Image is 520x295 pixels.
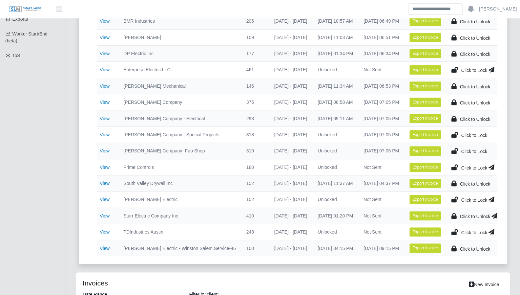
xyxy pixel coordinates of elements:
td: [DATE] - [DATE] [269,29,312,45]
td: [DATE] 10:57 AM [312,13,358,29]
td: [DATE] - [DATE] [269,208,312,224]
td: 206 [241,13,269,29]
td: [DATE] 01:20 PM [312,208,358,224]
a: View [100,132,110,137]
a: View [100,83,110,89]
button: Export Invoice [409,33,441,42]
span: Click to Lock [461,197,487,203]
td: 410 [241,208,269,224]
a: View [100,229,110,235]
span: Click to Unlock [460,100,490,105]
button: Export Invoice [409,243,441,253]
td: Unlocked [312,159,358,175]
td: [DATE] 07:05 PM [358,94,404,110]
a: View [100,246,110,251]
a: View [100,67,110,72]
td: [DATE] - [DATE] [269,175,312,191]
span: Click to Unlock [460,84,490,89]
td: [PERSON_NAME] Company- Fab Shop [118,143,241,159]
button: Export Invoice [409,227,441,237]
td: [DATE] - [DATE] [269,94,312,110]
td: [DATE] 06:34 PM [358,45,404,61]
td: Not Sent [358,62,404,78]
span: Worker Start/End (beta) [5,31,48,43]
td: BMR Industries [118,13,241,29]
button: Export Invoice [409,98,441,107]
td: [DATE] 09:15 PM [358,240,404,256]
a: View [100,181,110,186]
td: Not Sent [358,192,404,208]
td: DP Electric Inc [118,45,241,61]
span: Click to Unlock [460,214,490,219]
span: Click to Lock [461,165,487,170]
span: Click to Lock [461,230,487,235]
td: 318 [241,126,269,143]
td: 461 [241,62,269,78]
td: [PERSON_NAME] Company - Special Projects [118,126,241,143]
span: Click to Lock [461,68,487,73]
button: Export Invoice [409,49,441,58]
button: Export Invoice [409,81,441,91]
td: TDIndustries Austin [118,224,241,240]
td: [DATE] 11:03 AM [312,29,358,45]
td: [DATE] - [DATE] [269,143,312,159]
td: [DATE] - [DATE] [269,13,312,29]
td: [DATE] 01:34 PM [312,45,358,61]
td: 180 [241,159,269,175]
td: Unlocked [312,224,358,240]
td: [PERSON_NAME] [118,29,241,45]
a: View [100,100,110,105]
button: Export Invoice [409,16,441,26]
td: [DATE] - [DATE] [269,78,312,94]
td: 319 [241,143,269,159]
button: Export Invoice [409,179,441,188]
td: South Valley Drywall Inc [118,175,241,191]
td: [DATE] 08:58 AM [312,94,358,110]
td: [DATE] 06:49 PM [358,13,404,29]
input: Search [408,3,463,15]
button: Export Invoice [409,195,441,204]
span: Click to Unlock [460,117,490,122]
td: [PERSON_NAME] Company [118,94,241,110]
span: Click to Unlock [460,19,490,24]
td: [DATE] 04:37 PM [358,175,404,191]
td: [DATE] - [DATE] [269,224,312,240]
td: Prime Controls [118,159,241,175]
td: Not Sent [358,224,404,240]
td: 375 [241,94,269,110]
button: Export Invoice [409,65,441,74]
td: 293 [241,110,269,126]
td: [DATE] 07:05 PM [358,143,404,159]
td: [DATE] 11:34 AM [312,78,358,94]
a: View [100,165,110,170]
td: [PERSON_NAME] Electric - Winston Salem Service-46 [118,240,241,256]
td: 102 [241,192,269,208]
h4: Invoices [83,279,252,287]
a: View [100,51,110,56]
a: View [100,116,110,121]
td: [DATE] 06:53 PM [358,78,404,94]
td: Not Sent [358,208,404,224]
span: Click to Unlock [460,52,490,57]
td: [DATE] 07:05 PM [358,126,404,143]
td: [DATE] 04:15 PM [312,240,358,256]
td: 152 [241,175,269,191]
span: Click to Unlock [460,181,490,187]
a: View [100,197,110,202]
a: [PERSON_NAME] [479,6,517,12]
button: Export Invoice [409,163,441,172]
img: SLM Logo [9,6,42,13]
td: [DATE] - [DATE] [269,240,312,256]
td: 100 [241,240,269,256]
td: Unlocked [312,143,358,159]
td: 146 [241,78,269,94]
td: [DATE] - [DATE] [269,110,312,126]
span: Click to Unlock [460,35,490,41]
td: [PERSON_NAME] Company - Electrical [118,110,241,126]
td: [PERSON_NAME] Mechanical [118,78,241,94]
a: View [100,213,110,218]
button: Export Invoice [409,114,441,123]
td: [DATE] - [DATE] [269,45,312,61]
td: Unlocked [312,62,358,78]
span: Exports [12,16,28,22]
